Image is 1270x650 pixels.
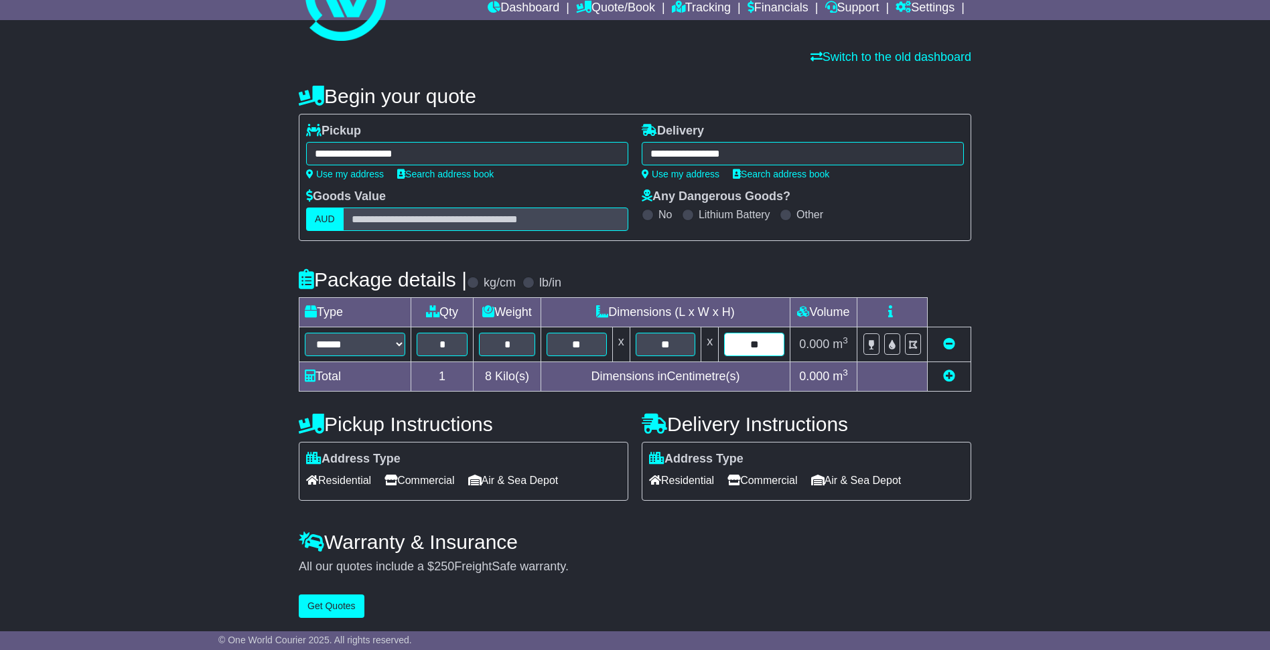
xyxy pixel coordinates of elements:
td: Volume [790,298,857,327]
label: Address Type [649,452,744,467]
button: Get Quotes [299,594,364,618]
h4: Warranty & Insurance [299,531,971,553]
span: Commercial [727,470,797,491]
label: Lithium Battery [699,208,770,221]
span: Air & Sea Depot [811,470,902,491]
td: Weight [474,298,541,327]
h4: Begin your quote [299,85,971,107]
span: Commercial [384,470,454,491]
h4: Delivery Instructions [642,413,971,435]
a: Add new item [943,370,955,383]
td: Dimensions in Centimetre(s) [541,362,790,392]
span: m [833,337,848,351]
td: Qty [411,298,474,327]
sup: 3 [843,335,848,345]
a: Remove this item [943,337,955,351]
span: Air & Sea Depot [468,470,559,491]
td: 1 [411,362,474,392]
span: 250 [434,560,454,573]
a: Use my address [642,169,719,179]
td: x [701,327,719,362]
label: Any Dangerous Goods? [642,189,790,204]
span: 8 [485,370,492,383]
span: 0.000 [799,370,829,383]
span: Residential [649,470,714,491]
label: Other [796,208,823,221]
span: © One World Courier 2025. All rights reserved. [218,635,412,645]
label: kg/cm [484,276,516,291]
sup: 3 [843,368,848,378]
label: No [658,208,672,221]
span: Residential [306,470,371,491]
a: Search address book [733,169,829,179]
label: Delivery [642,124,704,139]
td: Type [299,298,411,327]
label: AUD [306,208,344,231]
a: Use my address [306,169,384,179]
td: x [612,327,630,362]
label: Pickup [306,124,361,139]
td: Kilo(s) [474,362,541,392]
a: Search address book [397,169,494,179]
td: Dimensions (L x W x H) [541,298,790,327]
span: 0.000 [799,337,829,351]
span: m [833,370,848,383]
a: Switch to the old dashboard [810,50,971,64]
td: Total [299,362,411,392]
h4: Package details | [299,268,467,291]
label: Goods Value [306,189,386,204]
div: All our quotes include a $ FreightSafe warranty. [299,560,971,574]
label: lb/in [539,276,561,291]
h4: Pickup Instructions [299,413,628,435]
label: Address Type [306,452,401,467]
